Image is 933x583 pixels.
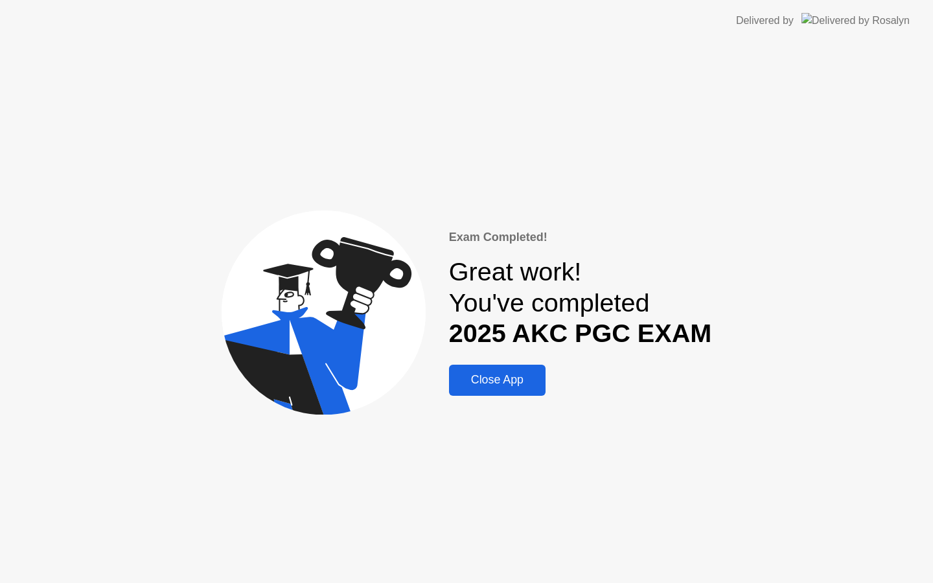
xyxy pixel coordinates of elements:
[801,13,910,28] img: Delivered by Rosalyn
[736,13,794,29] div: Delivered by
[449,257,711,349] div: Great work! You've completed
[449,229,711,246] div: Exam Completed!
[453,373,542,387] div: Close App
[449,319,711,347] b: 2025 AKC PGC EXAM
[449,365,546,396] button: Close App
